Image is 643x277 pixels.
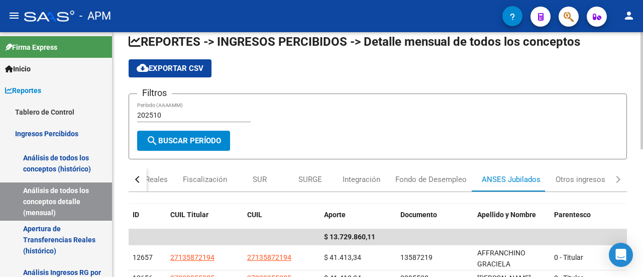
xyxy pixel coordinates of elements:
span: 12657 [133,253,153,261]
div: ANSES Jubilados [482,174,541,185]
span: REPORTES -> INGRESOS PERCIBIDOS -> Detalle mensual de todos los conceptos [129,35,580,49]
button: Buscar Período [137,131,230,151]
mat-icon: cloud_download [137,62,149,74]
div: Fondo de Desempleo [395,174,467,185]
mat-icon: menu [8,10,20,22]
datatable-header-cell: Apellido y Nombre [473,204,550,226]
span: 13587219 [400,253,433,261]
h3: Filtros [137,86,172,100]
datatable-header-cell: Documento [396,204,473,226]
div: Fiscalización [183,174,227,185]
span: ID [133,211,139,219]
span: Exportar CSV [137,64,203,73]
span: 27135872194 [170,253,215,261]
span: Apellido y Nombre [477,211,536,219]
datatable-header-cell: Aporte [320,204,397,226]
span: AFFRANCHINO GRACIELA [477,249,525,268]
span: - APM [79,5,111,27]
span: CUIL [247,211,262,219]
div: Open Intercom Messenger [609,243,633,267]
span: Aporte [324,211,346,219]
span: $ 41.413,34 [324,253,361,261]
datatable-header-cell: Parentesco [550,204,627,226]
datatable-header-cell: ID [129,204,166,226]
mat-icon: search [146,135,158,147]
span: Buscar Período [146,136,221,145]
div: SUR [253,174,267,185]
div: SURGE [298,174,322,185]
mat-icon: person [623,10,635,22]
span: Inicio [5,63,31,74]
span: Firma Express [5,42,57,53]
span: Parentesco [554,211,591,219]
span: CUIL Titular [170,211,208,219]
div: Otros ingresos [556,174,605,185]
span: Documento [400,211,437,219]
span: $ 13.729.860,11 [324,233,375,241]
button: Exportar CSV [129,59,211,77]
span: 27135872194 [247,253,291,261]
span: Reportes [5,85,41,96]
div: Integración [343,174,380,185]
span: 0 - Titular [554,253,583,261]
datatable-header-cell: CUIL Titular [166,204,243,226]
datatable-header-cell: CUIL [243,204,320,226]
